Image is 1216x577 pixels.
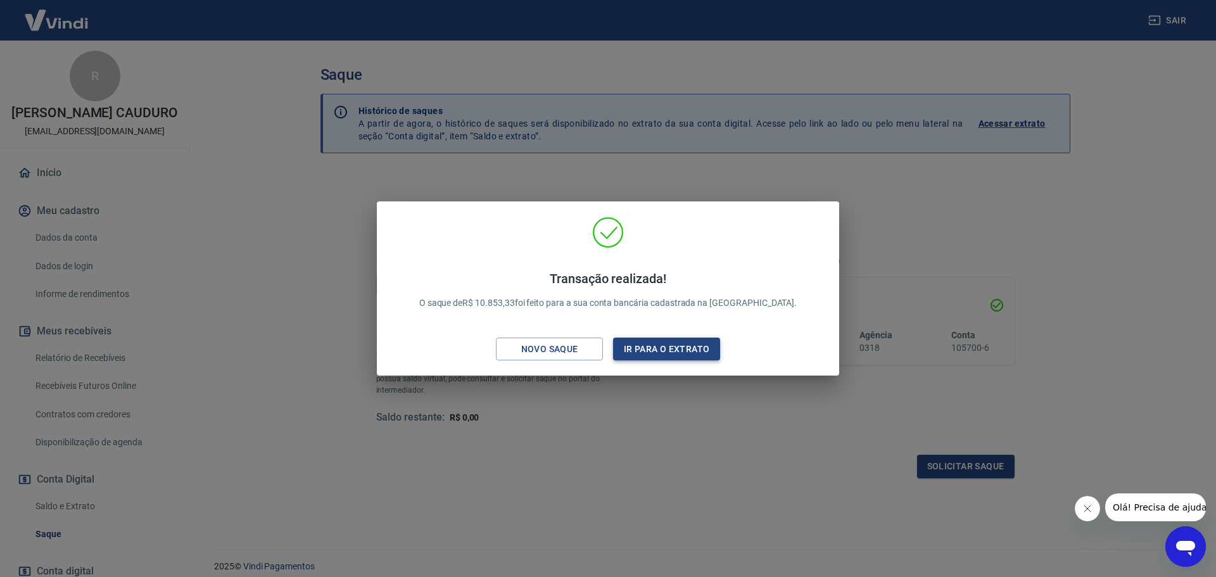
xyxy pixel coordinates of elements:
button: Ir para o extrato [613,338,720,361]
iframe: Botão para abrir a janela de mensagens [1165,526,1206,567]
span: Olá! Precisa de ajuda? [8,9,106,19]
h4: Transação realizada! [419,271,797,286]
div: Novo saque [506,341,593,357]
button: Novo saque [496,338,603,361]
iframe: Mensagem da empresa [1105,493,1206,521]
iframe: Fechar mensagem [1075,496,1100,521]
p: O saque de R$ 10.853,33 foi feito para a sua conta bancária cadastrada na [GEOGRAPHIC_DATA]. [419,271,797,310]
